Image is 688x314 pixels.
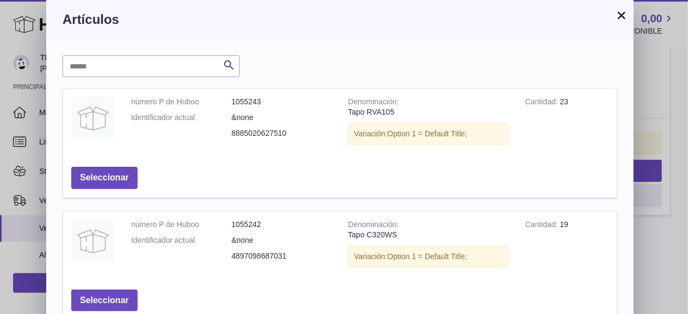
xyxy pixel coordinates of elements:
strong: Denominación [348,97,399,109]
h3: Artículos [63,11,617,28]
strong: Cantidad [525,220,560,231]
dd: 1055243 [232,97,332,107]
dt: número P de Huboo [131,97,232,107]
dd: &none [232,235,332,246]
dt: Identificador actual [131,112,232,123]
strong: Denominación [348,220,399,231]
span: Option 1 = Default Title; [387,252,467,261]
button: × [615,9,628,22]
strong: Cantidad [525,97,560,109]
span: Option 1 = Default Title; [387,129,467,138]
div: Variación: [348,123,509,145]
div: Variación: [348,246,509,268]
td: 19 [517,211,617,281]
img: Tapo C320WS [71,219,115,263]
dd: 4897098687031 [232,251,332,261]
button: Seleccionar [71,290,138,312]
div: Tapo C320WS [348,230,509,240]
div: Tapo RVA105 [348,107,509,117]
td: 23 [517,89,617,159]
dt: número P de Huboo [131,219,232,230]
img: Tapo RVA105 [71,97,115,140]
dd: &none [232,112,332,123]
dd: 8885020627510 [232,128,332,139]
dd: 1055242 [232,219,332,230]
dt: Identificador actual [131,235,232,246]
button: Seleccionar [71,167,138,189]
